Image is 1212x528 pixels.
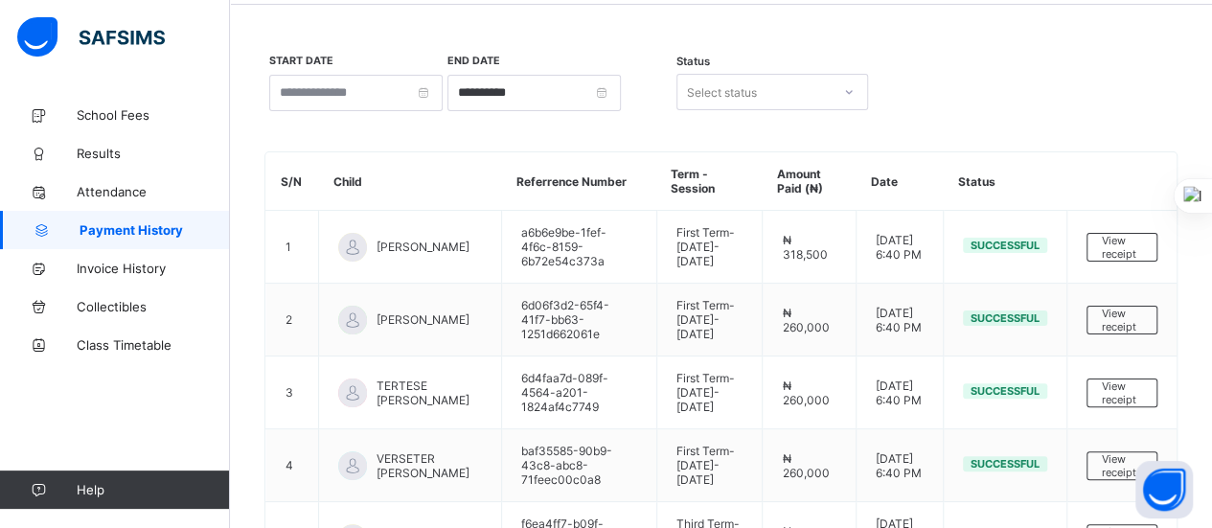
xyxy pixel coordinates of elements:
[1102,379,1142,406] span: View receipt
[763,152,857,211] th: Amount Paid (₦)
[502,429,656,502] td: baf35585-90b9-43c8-abc8-71feec00c0a8
[266,211,319,284] td: 1
[77,299,230,314] span: Collectibles
[856,429,943,502] td: [DATE] 6:40 PM
[656,284,763,356] td: First Term - [DATE]-[DATE]
[971,239,1040,252] span: Successful
[656,429,763,502] td: First Term - [DATE]-[DATE]
[782,233,827,262] span: ₦ 318,500
[656,211,763,284] td: First Term - [DATE]-[DATE]
[77,146,230,161] span: Results
[856,356,943,429] td: [DATE] 6:40 PM
[77,482,229,497] span: Help
[77,261,230,276] span: Invoice History
[377,451,482,480] span: VERSETER [PERSON_NAME]
[676,55,710,68] span: Status
[502,356,656,429] td: 6d4faa7d-089f-4564-a201-1824af4c7749
[782,451,829,480] span: ₦ 260,000
[971,384,1040,398] span: Successful
[266,356,319,429] td: 3
[77,107,230,123] span: School Fees
[266,284,319,356] td: 2
[77,184,230,199] span: Attendance
[447,55,500,67] label: End Date
[856,211,943,284] td: [DATE] 6:40 PM
[502,152,656,211] th: Referrence Number
[782,379,829,407] span: ₦ 260,000
[687,74,757,110] div: Select status
[1135,461,1193,518] button: Open asap
[971,311,1040,325] span: Successful
[377,379,482,407] span: TERTESE [PERSON_NAME]
[80,222,230,238] span: Payment History
[17,17,165,57] img: safsims
[266,152,319,211] th: S/N
[269,55,333,67] label: Start Date
[656,152,763,211] th: Term - Session
[944,152,1067,211] th: Status
[266,429,319,502] td: 4
[502,284,656,356] td: 6d06f3d2-65f4-41f7-bb63-1251d662061e
[971,457,1040,471] span: Successful
[856,152,943,211] th: Date
[782,306,829,334] span: ₦ 260,000
[502,211,656,284] td: a6b6e9be-1fef-4f6c-8159-6b72e54c373a
[656,356,763,429] td: First Term - [DATE]-[DATE]
[377,312,469,327] span: [PERSON_NAME]
[856,284,943,356] td: [DATE] 6:40 PM
[319,152,502,211] th: Child
[77,337,230,353] span: Class Timetable
[377,240,469,254] span: [PERSON_NAME]
[1102,234,1142,261] span: View receipt
[1102,452,1142,479] span: View receipt
[1102,307,1142,333] span: View receipt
